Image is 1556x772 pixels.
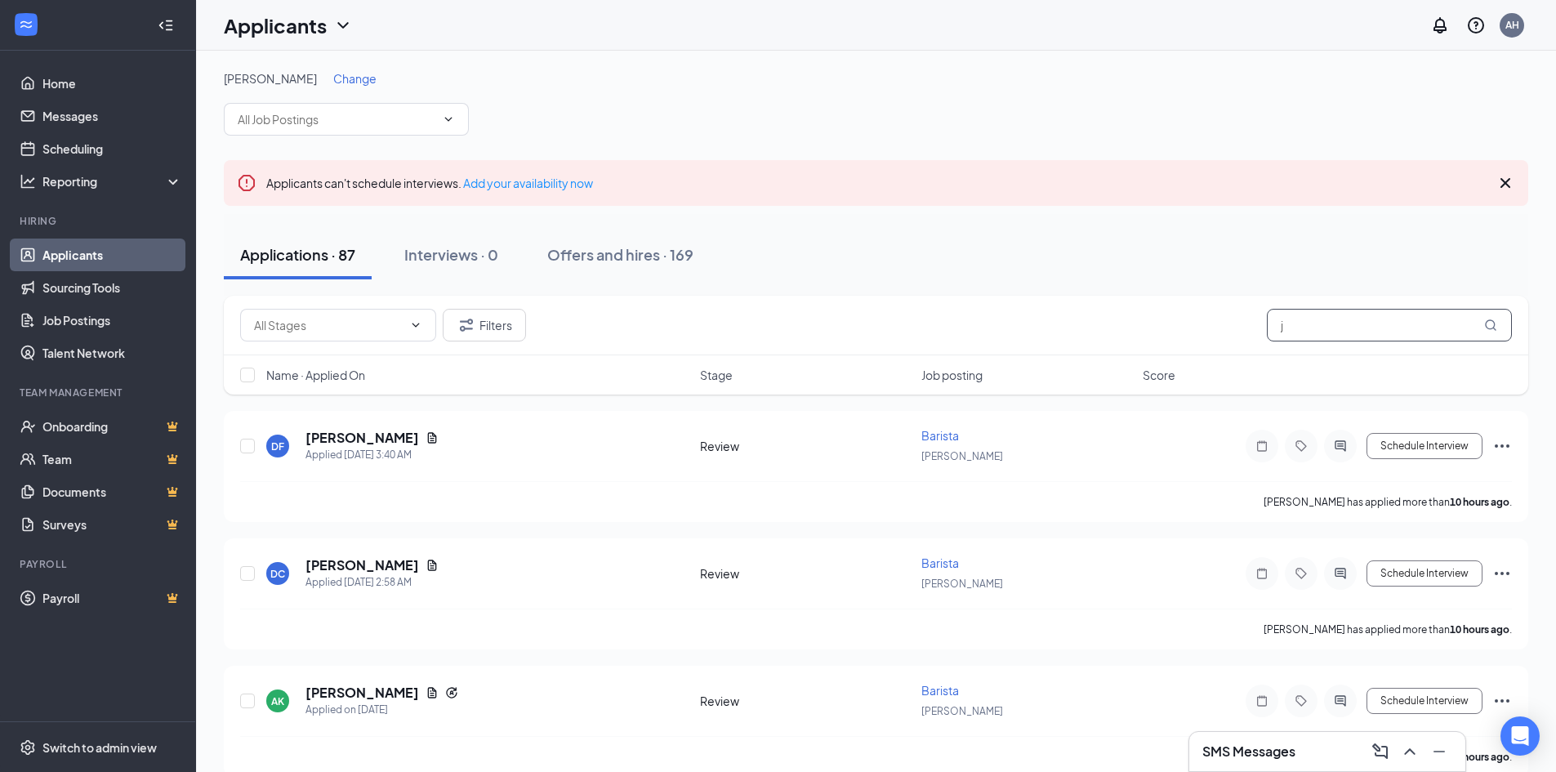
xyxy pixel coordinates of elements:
[1331,567,1350,580] svg: ActiveChat
[266,367,365,383] span: Name · Applied On
[42,239,182,271] a: Applicants
[1331,440,1350,453] svg: ActiveChat
[42,508,182,541] a: SurveysCrown
[1400,742,1420,761] svg: ChevronUp
[20,557,179,571] div: Payroll
[42,582,182,614] a: PayrollCrown
[1252,440,1272,453] svg: Note
[333,71,377,86] span: Change
[1252,694,1272,707] svg: Note
[305,447,439,463] div: Applied [DATE] 3:40 AM
[254,316,403,334] input: All Stages
[1496,173,1515,193] svg: Cross
[921,450,1003,462] span: [PERSON_NAME]
[409,319,422,332] svg: ChevronDown
[457,315,476,335] svg: Filter
[305,429,419,447] h5: [PERSON_NAME]
[270,567,285,581] div: DC
[1291,440,1311,453] svg: Tag
[1450,623,1509,636] b: 10 hours ago
[1397,739,1423,765] button: ChevronUp
[921,683,959,698] span: Barista
[305,684,419,702] h5: [PERSON_NAME]
[305,574,439,591] div: Applied [DATE] 2:58 AM
[921,578,1003,590] span: [PERSON_NAME]
[1450,751,1509,763] b: 18 hours ago
[1484,319,1497,332] svg: MagnifyingGlass
[547,244,693,265] div: Offers and hires · 169
[158,17,174,33] svg: Collapse
[224,71,317,86] span: [PERSON_NAME]
[1367,560,1482,587] button: Schedule Interview
[1264,495,1512,509] p: [PERSON_NAME] has applied more than .
[1267,309,1512,341] input: Search in applications
[426,431,439,444] svg: Document
[1492,436,1512,456] svg: Ellipses
[271,440,284,453] div: DF
[1500,716,1540,756] div: Open Intercom Messenger
[42,475,182,508] a: DocumentsCrown
[443,309,526,341] button: Filter Filters
[700,693,912,709] div: Review
[42,132,182,165] a: Scheduling
[1430,16,1450,35] svg: Notifications
[1367,739,1393,765] button: ComposeMessage
[224,11,327,39] h1: Applicants
[463,176,593,190] a: Add your availability now
[921,367,983,383] span: Job posting
[1331,694,1350,707] svg: ActiveChat
[1492,564,1512,583] svg: Ellipses
[700,367,733,383] span: Stage
[700,565,912,582] div: Review
[42,67,182,100] a: Home
[42,304,182,337] a: Job Postings
[42,739,157,756] div: Switch to admin view
[1252,567,1272,580] svg: Note
[20,739,36,756] svg: Settings
[42,173,183,190] div: Reporting
[271,694,284,708] div: AK
[1505,18,1519,32] div: AH
[1291,567,1311,580] svg: Tag
[240,244,355,265] div: Applications · 87
[42,337,182,369] a: Talent Network
[305,702,458,718] div: Applied on [DATE]
[1143,367,1175,383] span: Score
[237,173,256,193] svg: Error
[921,556,959,570] span: Barista
[1291,694,1311,707] svg: Tag
[700,438,912,454] div: Review
[1367,688,1482,714] button: Schedule Interview
[42,410,182,443] a: OnboardingCrown
[42,100,182,132] a: Messages
[1492,691,1512,711] svg: Ellipses
[1367,433,1482,459] button: Schedule Interview
[1202,743,1295,761] h3: SMS Messages
[333,16,353,35] svg: ChevronDown
[1450,496,1509,508] b: 10 hours ago
[238,110,435,128] input: All Job Postings
[445,686,458,699] svg: Reapply
[1264,623,1512,636] p: [PERSON_NAME] has applied more than .
[1429,742,1449,761] svg: Minimize
[18,16,34,33] svg: WorkstreamLogo
[20,173,36,190] svg: Analysis
[442,113,455,126] svg: ChevronDown
[1466,16,1486,35] svg: QuestionInfo
[426,559,439,572] svg: Document
[20,386,179,399] div: Team Management
[42,271,182,304] a: Sourcing Tools
[1371,742,1390,761] svg: ComposeMessage
[426,686,439,699] svg: Document
[266,176,593,190] span: Applicants can't schedule interviews.
[921,705,1003,717] span: [PERSON_NAME]
[305,556,419,574] h5: [PERSON_NAME]
[42,443,182,475] a: TeamCrown
[921,428,959,443] span: Barista
[20,214,179,228] div: Hiring
[404,244,498,265] div: Interviews · 0
[1426,739,1452,765] button: Minimize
